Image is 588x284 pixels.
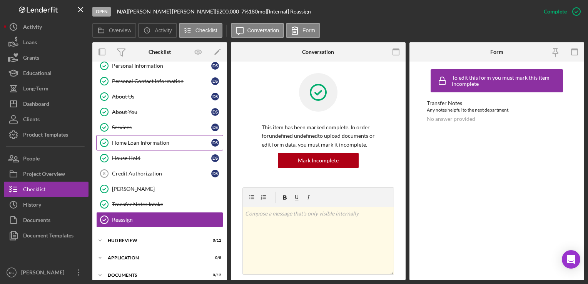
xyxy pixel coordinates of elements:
div: About Us [112,94,211,100]
div: HUD Review [108,238,202,243]
b: N/A [117,8,127,15]
div: Checklist [149,49,171,55]
div: | [117,8,128,15]
button: Form [286,23,320,38]
div: Services [112,124,211,130]
button: Clients [4,112,89,127]
div: D S [211,62,219,70]
div: Grants [23,50,39,67]
a: Transfer Notes Intake [96,197,223,212]
label: Overview [109,27,131,33]
button: Project Overview [4,166,89,182]
button: Checklist [179,23,222,38]
button: Mark Incomplete [278,153,359,168]
button: Checklist [4,182,89,197]
div: Long-Term [23,81,48,98]
div: 0 / 8 [207,256,221,260]
div: D S [211,77,219,85]
button: Product Templates [4,127,89,142]
div: D S [211,139,219,147]
div: Dashboard [23,96,49,114]
a: House HoldDS [96,150,223,166]
div: 0 / 12 [207,238,221,243]
div: Clients [23,112,40,129]
div: D S [211,154,219,162]
text: KC [9,271,14,275]
div: Conversation [302,49,334,55]
div: Open Intercom Messenger [562,250,580,269]
a: Document Templates [4,228,89,243]
a: Personal Contact InformationDS [96,74,223,89]
button: Long-Term [4,81,89,96]
div: | [Internal] Reassign [266,8,311,15]
span: $200,000 [216,8,239,15]
a: Home Loan InformationDS [96,135,223,150]
div: 0 / 12 [207,273,221,277]
div: Mark Incomplete [298,153,339,168]
div: [PERSON_NAME] [19,265,69,282]
div: Application [108,256,202,260]
div: Personal Information [112,63,211,69]
div: D S [211,124,219,131]
div: Documents [23,212,50,230]
div: D S [211,170,219,177]
button: KC[PERSON_NAME] [4,265,89,280]
a: About UsDS [96,89,223,104]
div: Any notes helpful to the next department. [427,106,566,114]
div: Personal Contact Information [112,78,211,84]
button: Dashboard [4,96,89,112]
button: Grants [4,50,89,65]
div: Checklist [23,182,45,199]
label: Checklist [195,27,217,33]
div: Educational [23,65,52,83]
div: [PERSON_NAME] [PERSON_NAME] | [128,8,216,15]
div: Reassign [112,217,223,223]
div: Product Templates [23,127,68,144]
div: D S [211,93,219,100]
div: People [23,151,40,168]
label: Activity [155,27,172,33]
div: [PERSON_NAME] [112,186,223,192]
div: Documents [108,273,202,277]
button: People [4,151,89,166]
a: About YouDS [96,104,223,120]
div: Transfer Notes [427,100,566,106]
button: Activity [138,23,177,38]
button: Overview [92,23,136,38]
div: Credit Authorization [112,170,211,177]
div: 180 mo [249,8,266,15]
a: History [4,197,89,212]
div: Project Overview [23,166,65,184]
p: This item has been marked complete. In order for undefined undefined to upload documents or edit ... [262,123,375,149]
label: Conversation [247,27,279,33]
div: House Hold [112,155,211,161]
a: Personal InformationDS [96,58,223,74]
button: Documents [4,212,89,228]
button: Educational [4,65,89,81]
a: 8Credit AuthorizationDS [96,166,223,181]
div: Transfer Notes Intake [112,201,223,207]
tspan: 8 [103,171,105,176]
div: Open [92,7,111,17]
button: Activity [4,19,89,35]
a: ServicesDS [96,120,223,135]
button: Complete [536,4,584,19]
button: Loans [4,35,89,50]
div: D S [211,108,219,116]
div: Activity [23,19,42,37]
div: To edit this form you must mark this item incomplete [452,75,561,87]
a: [PERSON_NAME] [96,181,223,197]
div: History [23,197,41,214]
div: Loans [23,35,37,52]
